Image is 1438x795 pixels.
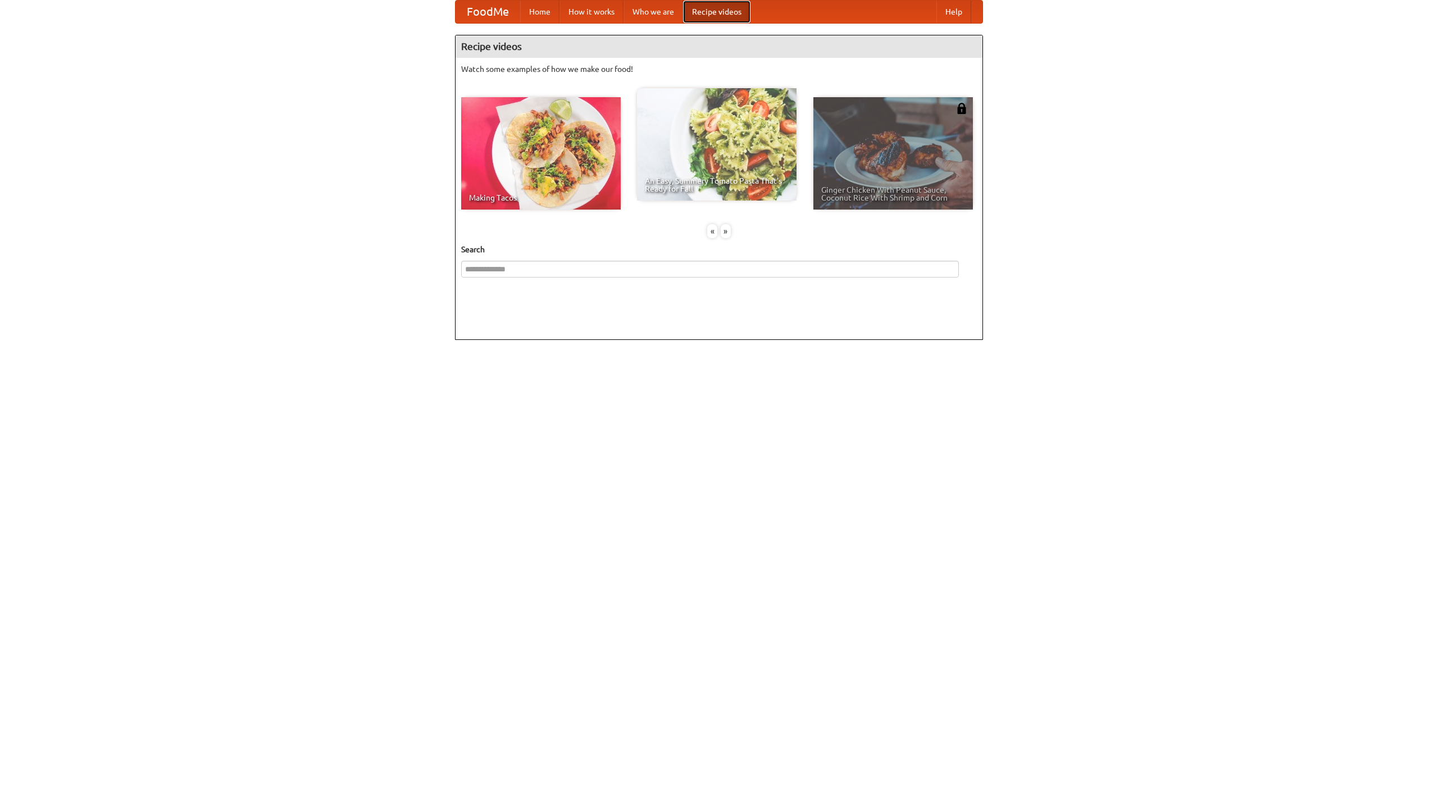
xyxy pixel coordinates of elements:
a: An Easy, Summery Tomato Pasta That's Ready for Fall [637,88,797,201]
p: Watch some examples of how we make our food! [461,63,977,75]
img: 483408.png [956,103,967,114]
a: Help [936,1,971,23]
h4: Recipe videos [456,35,982,58]
span: Making Tacos [469,194,613,202]
a: How it works [559,1,624,23]
a: FoodMe [456,1,520,23]
a: Home [520,1,559,23]
span: An Easy, Summery Tomato Pasta That's Ready for Fall [645,177,789,193]
a: Recipe videos [683,1,750,23]
div: « [707,224,717,238]
div: » [721,224,731,238]
h5: Search [461,244,977,255]
a: Who we are [624,1,683,23]
a: Making Tacos [461,97,621,210]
